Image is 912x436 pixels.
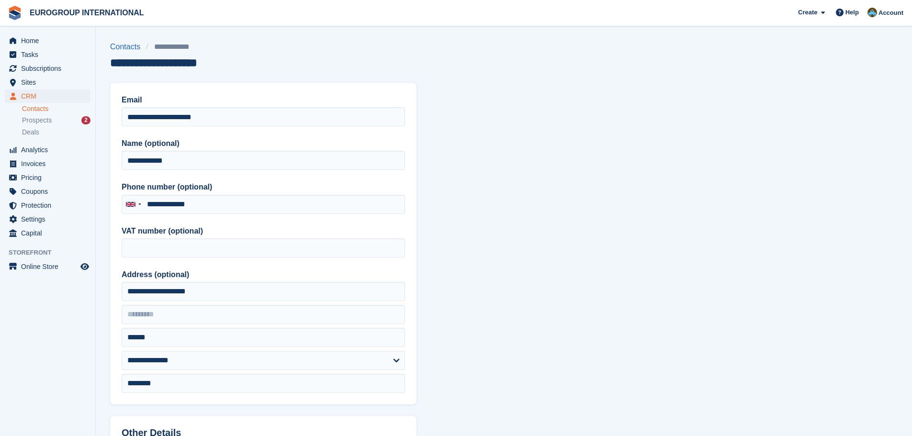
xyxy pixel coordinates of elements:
[5,34,90,47] a: menu
[21,171,79,184] span: Pricing
[22,115,90,125] a: Prospects 2
[26,5,148,21] a: EUROGROUP INTERNATIONAL
[122,225,405,237] label: VAT number (optional)
[110,41,197,53] nav: breadcrumbs
[110,41,146,53] a: Contacts
[878,8,903,18] span: Account
[5,76,90,89] a: menu
[122,94,405,106] label: Email
[5,89,90,103] a: menu
[8,6,22,20] img: stora-icon-8386f47178a22dfd0bd8f6a31ec36ba5ce8667c1dd55bd0f319d3a0aa187defe.svg
[5,143,90,157] a: menu
[5,62,90,75] a: menu
[22,128,39,137] span: Deals
[21,34,79,47] span: Home
[21,62,79,75] span: Subscriptions
[9,248,95,257] span: Storefront
[21,212,79,226] span: Settings
[5,199,90,212] a: menu
[21,185,79,198] span: Coupons
[21,260,79,273] span: Online Store
[21,76,79,89] span: Sites
[21,199,79,212] span: Protection
[5,212,90,226] a: menu
[122,138,405,149] label: Name (optional)
[845,8,859,17] span: Help
[122,269,405,280] label: Address (optional)
[79,261,90,272] a: Preview store
[5,260,90,273] a: menu
[22,116,52,125] span: Prospects
[21,89,79,103] span: CRM
[21,48,79,61] span: Tasks
[5,48,90,61] a: menu
[5,171,90,184] a: menu
[5,226,90,240] a: menu
[81,116,90,124] div: 2
[798,8,817,17] span: Create
[122,181,405,193] label: Phone number (optional)
[22,127,90,137] a: Deals
[867,8,877,17] img: Jo Pinkney
[21,226,79,240] span: Capital
[5,157,90,170] a: menu
[122,195,144,213] div: United Kingdom: +44
[5,185,90,198] a: menu
[22,104,90,113] a: Contacts
[21,143,79,157] span: Analytics
[21,157,79,170] span: Invoices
